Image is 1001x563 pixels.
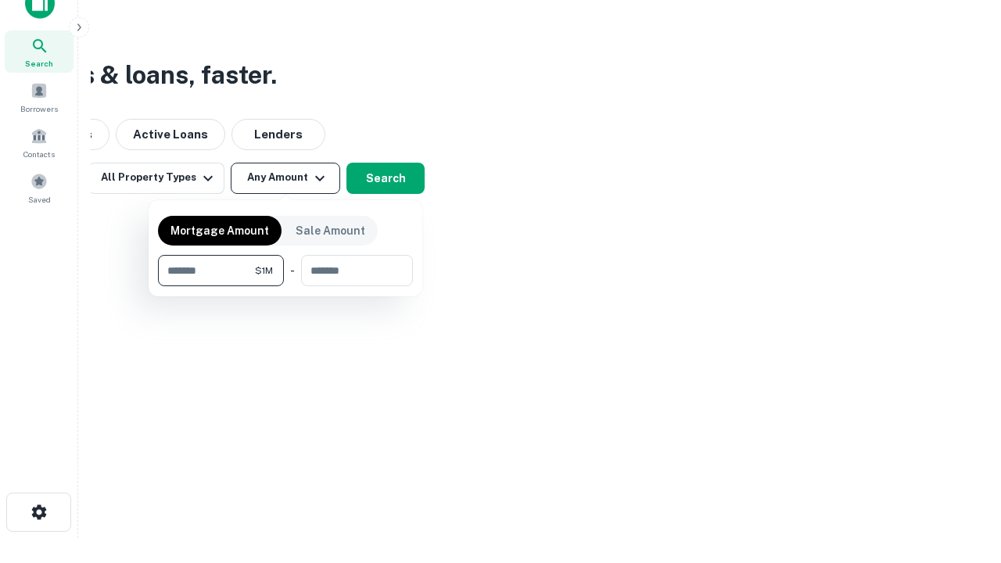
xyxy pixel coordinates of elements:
[255,264,273,278] span: $1M
[290,255,295,286] div: -
[923,438,1001,513] iframe: Chat Widget
[170,222,269,239] p: Mortgage Amount
[296,222,365,239] p: Sale Amount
